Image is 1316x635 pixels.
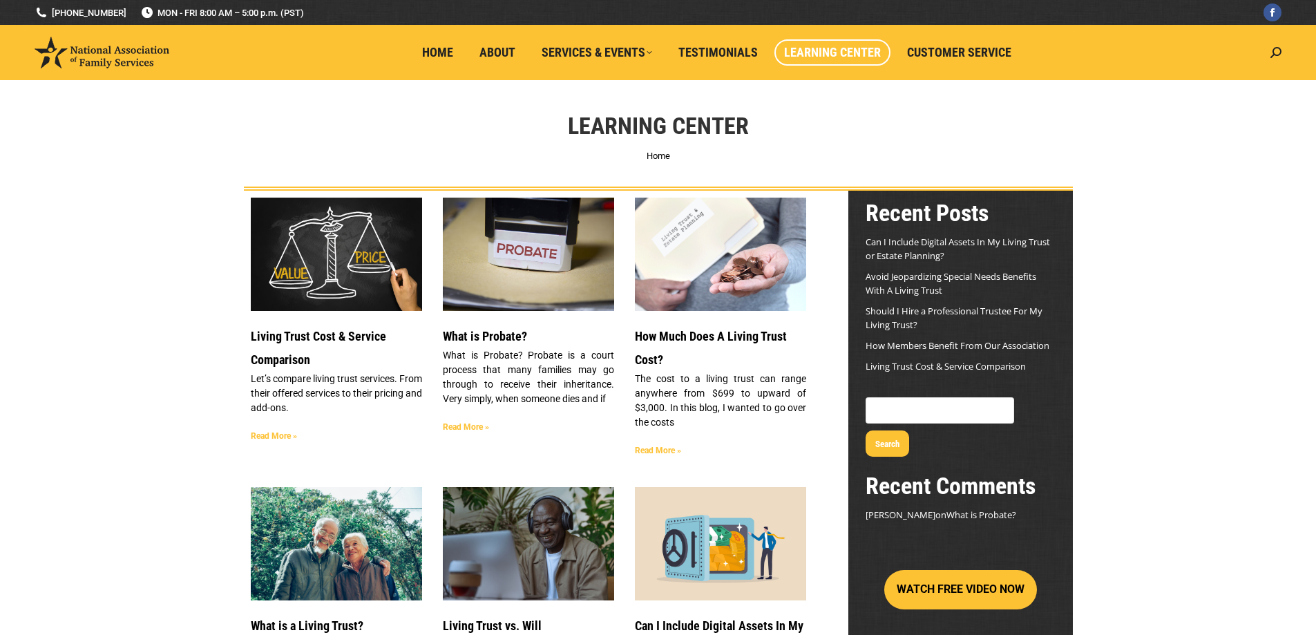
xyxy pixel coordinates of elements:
img: LIVING TRUST VS. WILL [441,486,615,602]
a: Read more about How Much Does A Living Trust Cost? [635,446,681,455]
a: What is Probate? [443,198,614,311]
h2: Recent Comments [866,471,1056,501]
footer: on [866,508,1056,522]
h1: Learning Center [568,111,749,141]
p: The cost to a living trust can range anywhere from $699 to upward of $3,000. In this blog, I want... [635,372,806,430]
span: Services & Events [542,45,652,60]
a: Can I Include Digital Assets In My Living Trust or Estate Planning? [866,236,1050,262]
a: About [470,39,525,66]
a: Home [647,151,670,161]
a: Living Trust Cost [635,198,806,311]
span: Customer Service [907,45,1011,60]
img: What is Probate? [441,197,615,312]
a: Learning Center [774,39,890,66]
span: Home [422,45,453,60]
img: Header Image Happy Family. WHAT IS A LIVING TRUST? [249,486,423,602]
a: WATCH FREE VIDEO NOW [884,583,1037,596]
a: Testimonials [669,39,767,66]
a: What is a Living Trust? [251,618,363,633]
button: Search [866,430,909,457]
p: What is Probate? Probate is a court process that many families may go through to receive their in... [443,348,614,406]
a: Living Trust Cost & Service Comparison [866,360,1026,372]
span: Testimonials [678,45,758,60]
a: Home [412,39,463,66]
img: Living Trust Service and Price Comparison Blog Image [249,197,423,312]
a: Living Trust Service and Price Comparison Blog Image [251,198,422,311]
a: Avoid Jeopardizing Special Needs Benefits With A Living Trust [866,270,1036,296]
a: Living Trust vs. Will [443,618,542,633]
a: What is Probate? [443,329,527,343]
a: Should I Hire a Professional Trustee For My Living Trust? [866,305,1042,331]
a: How Much Does A Living Trust Cost? [635,329,787,367]
img: Secure Your DIgital Assets [634,486,808,601]
a: [PHONE_NUMBER] [35,6,126,19]
span: About [479,45,515,60]
button: WATCH FREE VIDEO NOW [884,570,1037,609]
span: MON - FRI 8:00 AM – 5:00 p.m. (PST) [140,6,304,19]
a: Header Image Happy Family. WHAT IS A LIVING TRUST? [251,487,422,600]
a: Read more about What is Probate? [443,422,489,432]
a: Customer Service [897,39,1021,66]
a: Secure Your DIgital Assets [635,487,806,600]
p: Let’s compare living trust services. From their offered services to their pricing and add-ons. [251,372,422,415]
a: Read more about Living Trust Cost & Service Comparison [251,431,297,441]
a: Living Trust Cost & Service Comparison [251,329,386,367]
a: How Members Benefit From Our Association [866,339,1049,352]
span: [PERSON_NAME] [866,509,935,521]
img: Living Trust Cost [634,189,808,320]
img: National Association of Family Services [35,37,169,68]
a: LIVING TRUST VS. WILL [443,487,614,600]
a: What is Probate? [946,509,1016,521]
h2: Recent Posts [866,198,1056,228]
span: Learning Center [784,45,881,60]
a: Facebook page opens in new window [1263,3,1281,21]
